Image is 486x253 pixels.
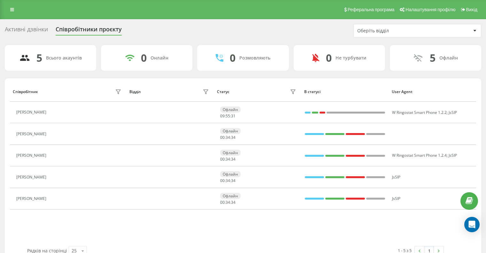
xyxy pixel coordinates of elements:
div: : : [220,200,235,205]
div: Розмовляють [239,55,270,61]
span: 34 [231,178,235,183]
span: JsSIP [392,196,400,201]
span: 34 [226,156,230,162]
div: [PERSON_NAME] [16,132,48,136]
div: Не турбувати [336,55,366,61]
span: Вихід [466,7,477,12]
div: Всього акаунтів [46,55,82,61]
div: 0 [141,52,147,64]
div: 0 [230,52,235,64]
div: 5 [36,52,42,64]
div: Співробітник [13,90,38,94]
span: Реферальна програма [348,7,395,12]
div: [PERSON_NAME] [16,196,48,201]
div: 0 [326,52,332,64]
span: 34 [226,135,230,140]
div: : : [220,114,235,118]
div: Офлайн [220,171,241,177]
div: 5 [430,52,436,64]
span: 00 [220,178,225,183]
span: JsSIP [449,153,457,158]
span: 00 [220,135,225,140]
div: Офлайн [220,193,241,199]
div: Open Intercom Messenger [464,217,480,232]
div: [PERSON_NAME] [16,110,48,115]
span: 55 [226,113,230,119]
div: [PERSON_NAME] [16,153,48,158]
div: User Agent [392,90,473,94]
div: Співробітники проєкту [56,26,122,36]
span: 09 [220,113,225,119]
span: Налаштування профілю [405,7,455,12]
div: Офлайн [220,128,241,134]
div: Офлайн [439,55,458,61]
div: Активні дзвінки [5,26,48,36]
div: : : [220,135,235,140]
span: W Ringostat Smart Phone 1.2.4 [392,153,447,158]
span: 00 [220,200,225,205]
span: W Ringostat Smart Phone 1.2.2 [392,110,447,115]
div: Офлайн [220,107,241,113]
div: [PERSON_NAME] [16,175,48,179]
span: 34 [231,135,235,140]
div: : : [220,178,235,183]
span: 34 [226,178,230,183]
div: Офлайн [220,150,241,156]
span: 31 [231,113,235,119]
span: 00 [220,156,225,162]
div: Відділ [129,90,141,94]
span: JsSIP [392,174,400,180]
div: Статус [217,90,229,94]
span: 34 [231,200,235,205]
div: В статусі [304,90,386,94]
div: Оберіть відділ [357,28,434,34]
div: Онлайн [150,55,168,61]
div: : : [220,157,235,162]
span: JsSIP [449,110,457,115]
span: 34 [231,156,235,162]
span: 34 [226,200,230,205]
